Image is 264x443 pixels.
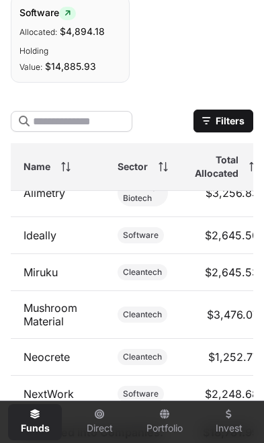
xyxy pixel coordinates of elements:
span: Holding Value: [19,46,48,72]
span: Name [24,160,50,173]
span: Medical/ Biotech [123,182,163,204]
span: Software [19,7,76,18]
span: Allocated: [19,27,57,37]
span: Total Allocated [195,153,238,180]
a: Mushroom Material [24,301,77,328]
span: Sector [118,160,148,173]
a: Portfolio [138,404,191,440]
a: NextWork [24,387,74,401]
a: Neocrete [24,350,70,364]
span: $4,894.18 [60,26,105,37]
a: Direct [73,404,126,440]
span: Software [123,230,159,241]
a: Funds [8,404,62,440]
iframe: Chat Widget [197,378,264,443]
span: Cleantech [123,267,162,278]
span: $14,885.93 [45,61,96,72]
span: Cleantech [123,309,162,320]
a: Ideally [24,229,56,242]
a: Miruku [24,266,58,279]
a: Alimetry [24,186,65,200]
button: Filters [193,110,253,132]
span: Cleantech [123,352,162,362]
span: Software [123,389,159,399]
